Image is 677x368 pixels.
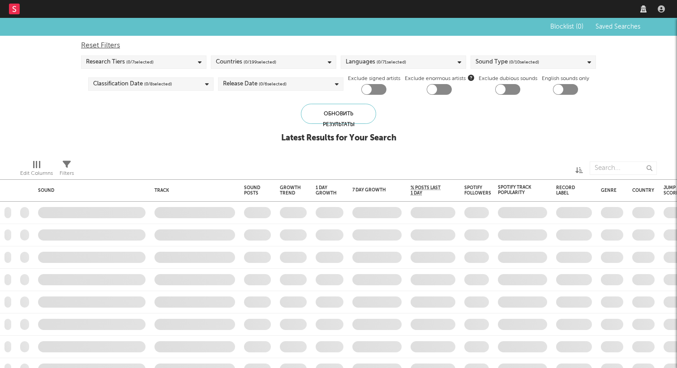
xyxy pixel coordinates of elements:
div: Sound Type [476,57,539,68]
div: Обновить результаты [301,104,376,124]
div: Filters [60,168,74,179]
div: Countries [216,57,276,68]
span: ( 0 / 7 selected) [126,57,154,68]
div: Latest Results for Your Search [281,133,396,144]
div: Classification Date [93,79,172,89]
button: Exclude enormous artists [468,73,474,82]
label: Exclude dubious sounds [479,73,537,84]
div: Release Date [223,79,287,89]
div: Edit Columns [20,168,53,179]
div: 7 Day Growth [352,187,388,193]
span: ( 0 / 6 selected) [259,79,287,89]
label: English sounds only [542,73,589,84]
div: Spotify Followers [464,185,491,196]
div: Spotify Track Popularity [498,185,534,195]
div: Reset Filters [81,40,596,51]
div: Genre [601,188,617,193]
label: Exclude signed artists [348,73,400,84]
div: 1 Day Growth [316,185,337,196]
span: ( 0 / 10 selected) [509,57,539,68]
span: ( 0 / 71 selected) [377,57,406,68]
div: Sound [38,188,141,193]
div: Research Tiers [86,57,154,68]
span: ( 0 / 8 selected) [144,79,172,89]
div: Track [154,188,231,193]
div: Growth Trend [280,185,302,196]
div: Languages [346,57,406,68]
span: ( 0 ) [576,24,583,30]
div: Record Label [556,185,578,196]
span: Exclude enormous artists [405,73,474,84]
span: % Posts Last 1 Day [411,185,442,196]
div: Edit Columns [20,157,53,183]
button: Saved Searches [593,23,642,30]
div: Sound Posts [244,185,260,196]
input: Search... [590,161,657,175]
span: Blocklist [550,24,583,30]
div: Filters [60,157,74,183]
span: ( 0 / 199 selected) [244,57,276,68]
div: Country [632,188,654,193]
span: Saved Searches [596,24,642,30]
